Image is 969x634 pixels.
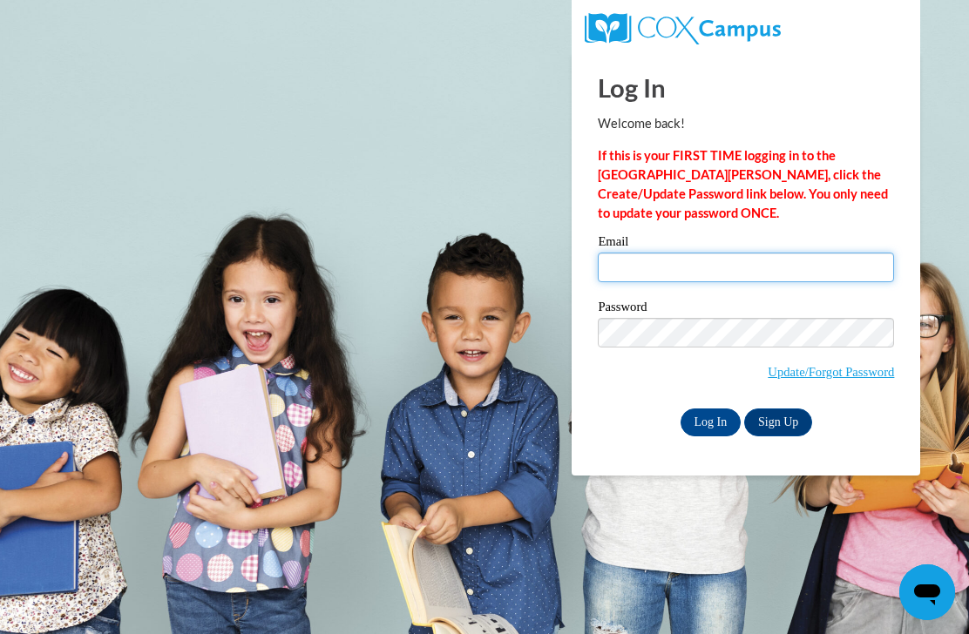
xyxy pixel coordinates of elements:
[598,235,894,253] label: Email
[598,114,894,133] p: Welcome back!
[899,564,955,620] iframe: Button to launch messaging window
[768,365,894,379] a: Update/Forgot Password
[598,70,894,105] h1: Log In
[744,408,812,436] a: Sign Up
[681,408,742,436] input: Log In
[585,13,780,44] img: COX Campus
[598,148,888,220] strong: If this is your FIRST TIME logging in to the [GEOGRAPHIC_DATA][PERSON_NAME], click the Create/Upd...
[598,300,894,318] label: Password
